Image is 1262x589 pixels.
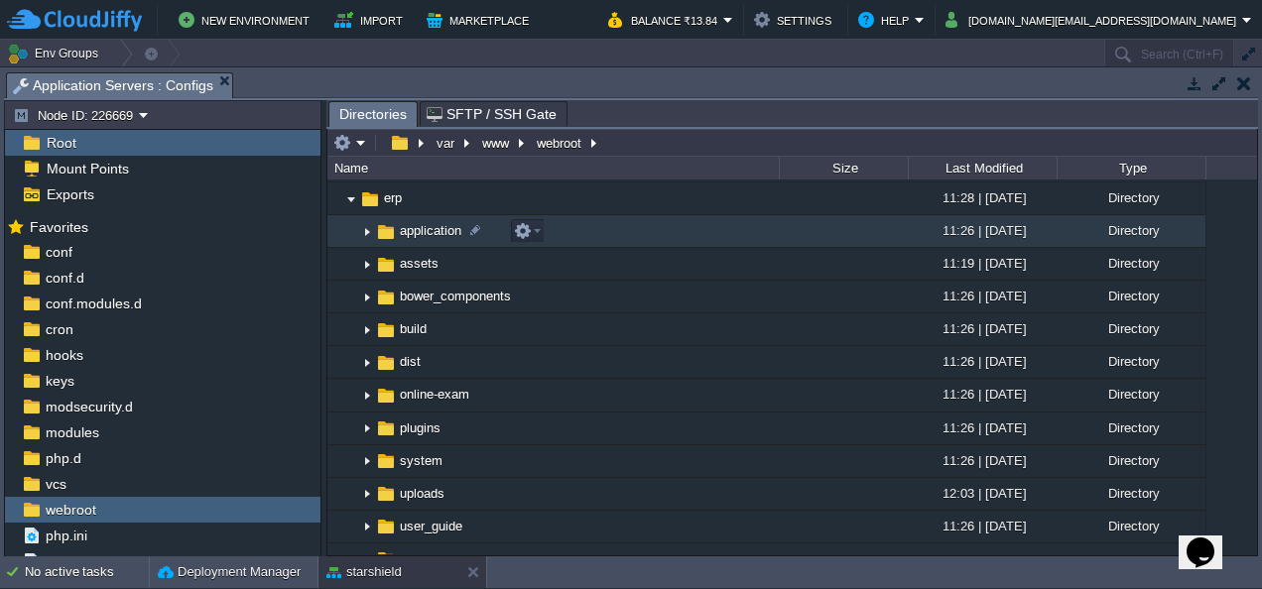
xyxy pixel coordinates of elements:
[42,243,75,261] span: conf
[25,556,149,588] div: No active tasks
[359,314,375,345] img: AMDAwAAAACH5BAEAAAAALAAAAAABAAEAAAICRAEAOw==
[397,550,442,567] a: vendor
[42,552,133,570] a: redeploy.conf
[42,269,87,287] span: conf.d
[359,413,375,444] img: AMDAwAAAACH5BAEAAAAALAAAAAABAAEAAAICRAEAOw==
[375,254,397,276] img: AMDAwAAAACH5BAEAAAAALAAAAAABAAEAAAICRAEAOw==
[397,518,465,534] a: user_guide
[42,423,102,441] a: modules
[1057,313,1205,344] div: Directory
[375,287,397,308] img: AMDAwAAAACH5BAEAAAAALAAAAAABAAEAAAICRAEAOw==
[13,73,213,98] span: Application Servers : Configs
[42,320,76,338] span: cron
[1057,182,1205,213] div: Directory
[326,562,402,582] button: starshield
[397,452,445,469] a: system
[26,218,91,236] span: Favorites
[375,450,397,472] img: AMDAwAAAACH5BAEAAAAALAAAAAABAAEAAAICRAEAOw==
[1057,379,1205,410] div: Directory
[359,347,375,378] img: AMDAwAAAACH5BAEAAAAALAAAAAABAAEAAAICRAEAOw==
[397,255,442,272] a: assets
[908,215,1057,246] div: 11:26 | [DATE]
[359,188,381,210] img: AMDAwAAAACH5BAEAAAAALAAAAAABAAEAAAICRAEAOw==
[375,483,397,505] img: AMDAwAAAACH5BAEAAAAALAAAAAABAAEAAAICRAEAOw==
[908,248,1057,279] div: 11:19 | [DATE]
[158,562,301,582] button: Deployment Manager
[359,544,375,575] img: AMDAwAAAACH5BAEAAAAALAAAAAABAAEAAAICRAEAOw==
[381,189,405,206] a: erp
[908,281,1057,311] div: 11:26 | [DATE]
[427,8,535,32] button: Marketplace
[7,8,142,33] img: CloudJiffy
[42,475,69,493] a: vcs
[13,106,139,124] button: Node ID: 226669
[42,346,86,364] a: hooks
[397,353,424,370] a: dist
[375,352,397,374] img: AMDAwAAAACH5BAEAAAAALAAAAAABAAEAAAICRAEAOw==
[26,219,91,235] a: Favorites
[359,479,375,510] img: AMDAwAAAACH5BAEAAAAALAAAAAABAAEAAAICRAEAOw==
[534,134,586,152] button: webroot
[1057,412,1205,443] div: Directory
[397,485,447,502] span: uploads
[179,8,315,32] button: New Environment
[397,419,443,436] a: plugins
[42,501,99,519] a: webroot
[908,412,1057,443] div: 11:26 | [DATE]
[1059,157,1205,179] div: Type
[43,185,97,203] a: Exports
[359,512,375,542] img: AMDAwAAAACH5BAEAAAAALAAAAAABAAEAAAICRAEAOw==
[1057,281,1205,311] div: Directory
[397,320,430,337] span: build
[908,182,1057,213] div: 11:28 | [DATE]
[43,134,79,152] span: Root
[908,379,1057,410] div: 11:26 | [DATE]
[910,157,1057,179] div: Last Modified
[908,313,1057,344] div: 11:26 | [DATE]
[479,134,514,152] button: www
[908,445,1057,476] div: 11:26 | [DATE]
[375,319,397,341] img: AMDAwAAAACH5BAEAAAAALAAAAAABAAEAAAICRAEAOw==
[781,157,908,179] div: Size
[42,398,136,415] a: modsecurity.d
[908,346,1057,377] div: 11:26 | [DATE]
[397,386,472,403] a: online-exam
[754,8,837,32] button: Settings
[359,446,375,477] img: AMDAwAAAACH5BAEAAAAALAAAAAABAAEAAAICRAEAOw==
[42,449,84,467] a: php.d
[397,288,514,304] a: bower_components
[359,282,375,312] img: AMDAwAAAACH5BAEAAAAALAAAAAABAAEAAAICRAEAOw==
[43,160,132,177] a: Mount Points
[42,527,90,544] a: php.ini
[397,222,464,239] span: application
[42,294,145,312] a: conf.modules.d
[946,8,1242,32] button: [DOMAIN_NAME][EMAIL_ADDRESS][DOMAIN_NAME]
[7,40,105,67] button: Env Groups
[359,216,375,247] img: AMDAwAAAACH5BAEAAAAALAAAAAABAAEAAAICRAEAOw==
[375,221,397,243] img: AMDAwAAAACH5BAEAAAAALAAAAAABAAEAAAICRAEAOw==
[1057,511,1205,541] div: Directory
[908,543,1057,574] div: 11:26 | [DATE]
[1179,510,1242,569] iframe: chat widget
[329,157,779,179] div: Name
[1057,248,1205,279] div: Directory
[327,129,1257,157] input: Click to enter the path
